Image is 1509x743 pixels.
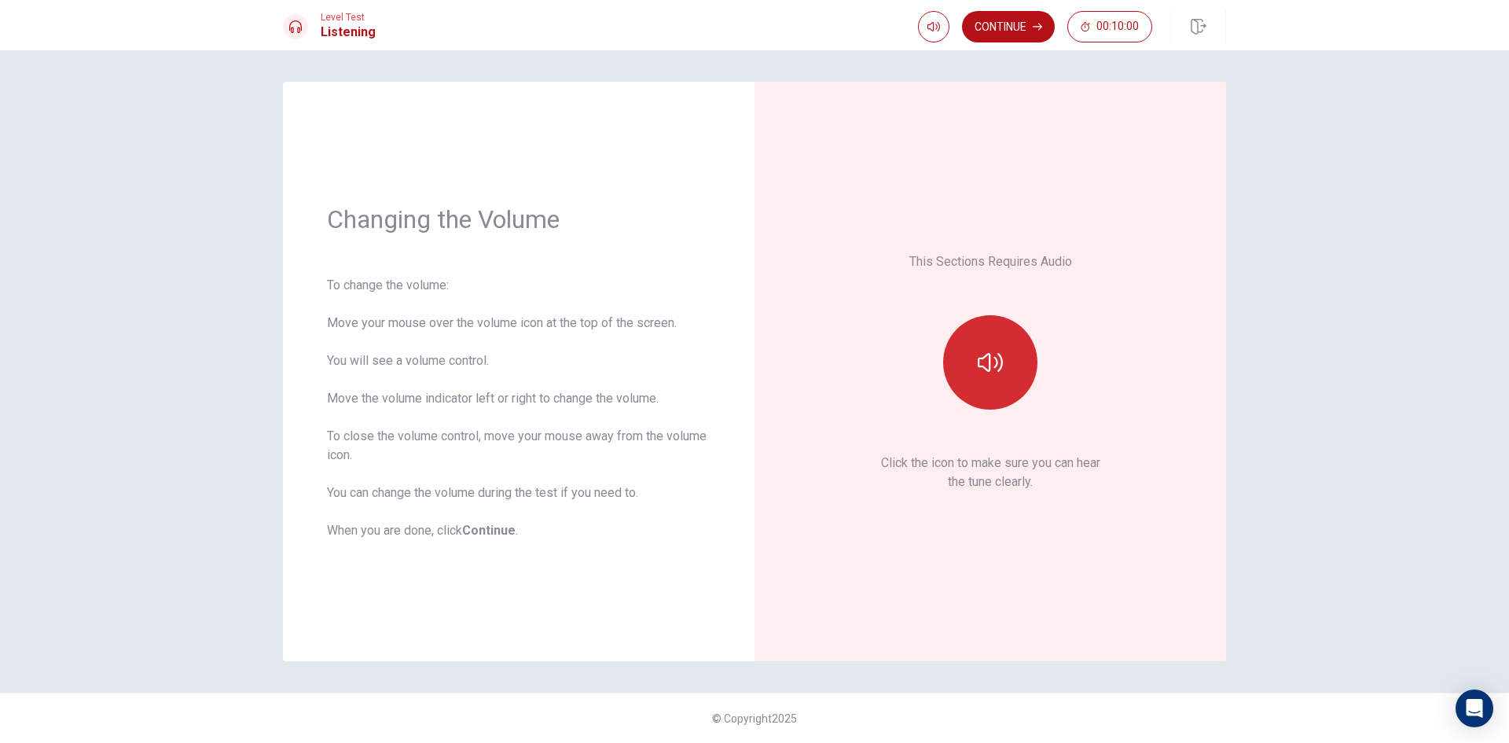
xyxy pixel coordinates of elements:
[962,11,1055,42] button: Continue
[1067,11,1152,42] button: 00:10:00
[321,12,376,23] span: Level Test
[321,23,376,42] h1: Listening
[462,523,516,538] b: Continue
[1456,690,1493,727] div: Open Intercom Messenger
[327,276,710,540] div: To change the volume: Move your mouse over the volume icon at the top of the screen. You will see...
[712,712,797,725] span: © Copyright 2025
[881,454,1100,491] p: Click the icon to make sure you can hear the tune clearly.
[1096,20,1139,33] span: 00:10:00
[327,204,710,235] h1: Changing the Volume
[909,252,1072,271] p: This Sections Requires Audio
